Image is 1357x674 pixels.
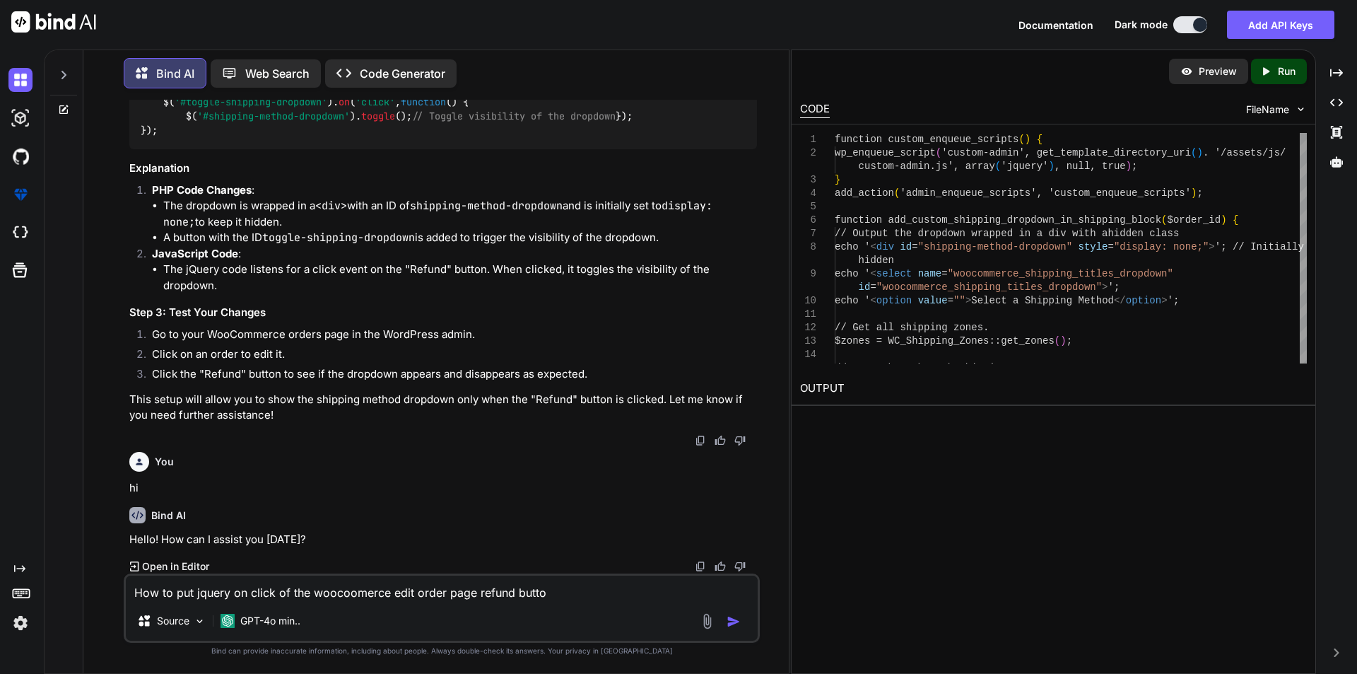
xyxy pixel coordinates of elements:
[1078,241,1108,252] span: style
[152,183,252,197] strong: PHP Code Changes
[142,559,209,574] p: Open in Editor
[894,187,900,199] span: (
[129,480,757,496] p: hi
[8,611,33,635] img: settings
[699,613,715,629] img: attachment
[835,241,870,252] span: echo '
[835,362,1042,373] span: // Loop through each shipping zone.
[734,561,746,572] img: dislike
[800,173,816,187] div: 3
[1114,295,1126,306] span: </
[695,561,706,572] img: copy
[129,532,757,548] p: Hello! How can I assist you [DATE]?
[800,267,816,281] div: 9
[11,11,96,33] img: Bind AI
[835,295,870,306] span: echo '
[858,255,893,266] span: hidden
[1209,241,1214,252] span: >
[835,335,1055,347] span: $zones = WC_Shipping_Zones::get_zones
[129,392,757,424] p: This setup will allow you to show the shipping method dropdown only when the "Refund" button is c...
[175,95,327,108] span: '#toggle-shipping-dropdown'
[835,134,1018,145] span: function custom_enqueue_scripts
[152,246,757,262] p: :
[941,268,947,279] span: =
[1108,228,1179,239] span: hidden class
[1125,295,1161,306] span: option
[8,144,33,168] img: githubDark
[800,321,816,335] div: 12
[1161,295,1167,306] span: >
[163,199,712,229] code: display: none;
[876,281,1101,293] span: "woocommerce_shipping_titles_dropdown"
[1125,161,1131,172] span: )
[1214,241,1303,252] span: '; // Initially
[965,295,971,306] span: >
[1060,335,1066,347] span: )
[858,281,870,293] span: id
[835,147,936,158] span: wp_enqueue_script
[1132,214,1161,226] span: block
[800,101,830,118] div: CODE
[870,295,876,306] span: <
[141,327,757,347] li: Go to your WooCommerce orders page in the WordPress admin.
[1221,214,1226,226] span: )
[141,80,633,138] code: ( ). ( ( ) { $( ). ( , ( ) { $( ). (); }); });
[1018,19,1093,31] span: Documentation
[356,95,395,108] span: 'click'
[126,576,758,601] textarea: How to put jquery on click of the woocoomerce edit order page refund button
[695,435,706,446] img: copy
[1108,241,1113,252] span: =
[221,614,235,628] img: GPT-4o mini
[1233,214,1238,226] span: {
[1102,281,1108,293] span: >
[835,214,1132,226] span: function add_custom_shipping_dropdown_in_shipping_
[412,110,616,122] span: // Toggle visibility of the dropdown
[800,361,816,375] div: 15
[835,174,840,185] span: }
[994,161,1000,172] span: (
[361,110,395,122] span: toggle
[1055,335,1060,347] span: (
[1066,335,1071,347] span: ;
[262,231,415,245] code: toggle-shipping-dropdown
[194,615,206,627] img: Pick Models
[953,295,965,306] span: ""
[715,561,726,572] img: like
[876,268,911,279] span: select
[1055,161,1126,172] span: , null, true
[876,241,893,252] span: div
[917,241,1071,252] span: "shipping-method-dropdown"
[727,615,741,629] img: icon
[163,262,757,294] li: The jQuery code listens for a click event on the "Refund" button. When clicked, it toggles the vi...
[1036,134,1042,145] span: {
[1227,11,1334,39] button: Add API Keys
[800,308,816,321] div: 11
[410,199,563,213] code: shipping-method-dropdown
[800,133,816,146] div: 1
[163,198,757,230] li: The dropdown is wrapped in a with an ID of and is initially set to to keep it hidden.
[800,200,816,214] div: 5
[1132,161,1137,172] span: ;
[8,106,33,130] img: darkAi-studio
[1001,161,1048,172] span: 'jquery'
[401,95,446,108] span: function
[900,241,912,252] span: id
[152,247,238,260] strong: JavaScript Code
[870,281,876,293] span: =
[800,335,816,348] div: 13
[339,95,350,108] span: on
[129,161,757,177] h3: Explanation
[912,241,917,252] span: =
[792,372,1315,405] h2: OUTPUT
[163,230,757,246] li: A button with the ID is added to trigger the visibility of the dropdown.
[900,187,1191,199] span: 'admin_enqueue_scripts', 'custom_enqueue_scripts'
[935,147,941,158] span: (
[1180,65,1193,78] img: preview
[151,509,186,523] h6: Bind AI
[835,322,989,333] span: // Get all shipping zones.
[1199,64,1237,79] p: Preview
[315,199,347,213] code: <div>
[141,347,757,366] li: Click on an order to edit it.
[240,614,300,628] p: GPT-4o min..
[835,268,870,279] span: echo '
